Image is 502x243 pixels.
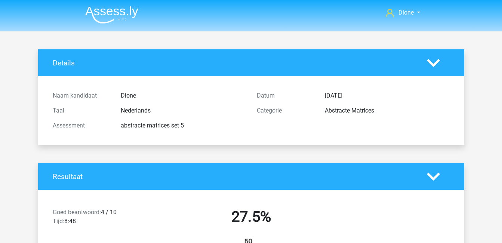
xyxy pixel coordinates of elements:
div: abstracte matrices set 5 [115,121,251,130]
h4: Details [53,59,416,67]
h4: Resultaat [53,172,416,181]
img: Assessly [85,6,138,24]
h2: 27.5% [155,208,348,226]
span: Tijd: [53,218,64,225]
div: Assessment [47,121,115,130]
div: [DATE] [319,91,455,100]
div: 4 / 10 8:48 [47,208,149,229]
div: Naam kandidaat [47,91,115,100]
span: Dione [398,9,414,16]
a: Dione [383,8,423,17]
div: Dione [115,91,251,100]
div: Nederlands [115,106,251,115]
div: Abstracte Matrices [319,106,455,115]
div: Taal [47,106,115,115]
div: Datum [251,91,319,100]
span: Goed beantwoord: [53,209,101,216]
div: Categorie [251,106,319,115]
